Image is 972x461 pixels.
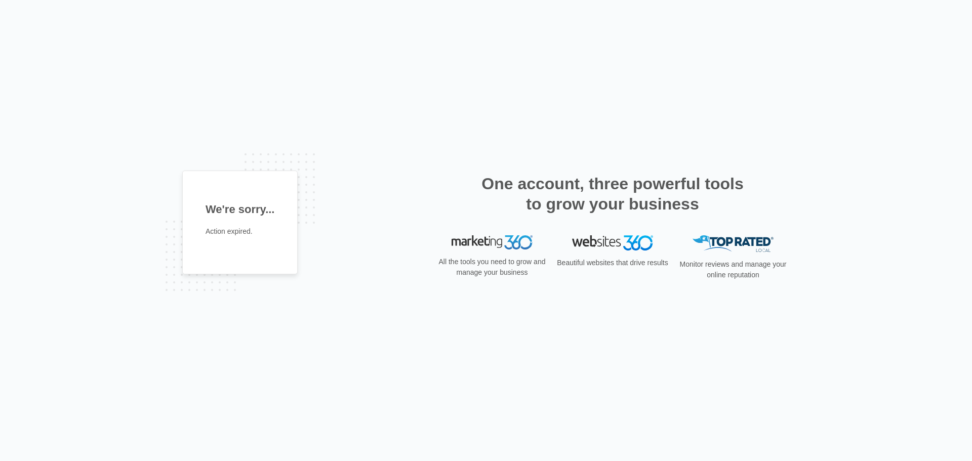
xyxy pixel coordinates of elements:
[435,257,549,278] p: All the tools you need to grow and manage your business
[572,235,653,250] img: Websites 360
[556,258,669,268] p: Beautiful websites that drive results
[206,201,274,218] h1: We're sorry...
[452,235,533,249] img: Marketing 360
[676,259,790,280] p: Monitor reviews and manage your online reputation
[478,174,747,214] h2: One account, three powerful tools to grow your business
[693,235,774,252] img: Top Rated Local
[206,226,274,237] p: Action expired.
